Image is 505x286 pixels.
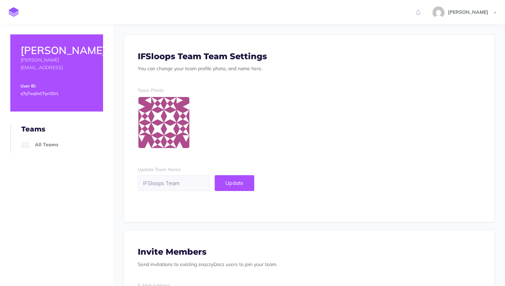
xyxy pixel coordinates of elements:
[138,52,481,61] h3: IFSloops Team Team Settings
[21,83,36,88] small: User ID:
[138,87,164,94] label: Team Photo
[445,9,492,15] span: [PERSON_NAME]
[138,261,481,268] p: Send invitations to existing snazzyDocs users to join your team.
[21,56,93,72] p: [PERSON_NAME][EMAIL_ADDRESS]
[215,175,254,191] button: Update
[19,137,103,153] a: All Teams
[21,125,103,133] h4: Teams
[138,166,181,173] label: Update Team Name
[138,247,481,256] h3: Invite Members
[138,65,481,72] p: You can change your team profile photo, and name here.
[21,45,93,56] h2: [PERSON_NAME]
[138,96,190,149] label: Change photo
[9,7,19,17] img: logo-mark.svg
[21,91,59,96] small: qTqTwq6xCFpn0DrL
[433,7,445,19] img: 58e60416af45c89b35c9d831f570759b.jpg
